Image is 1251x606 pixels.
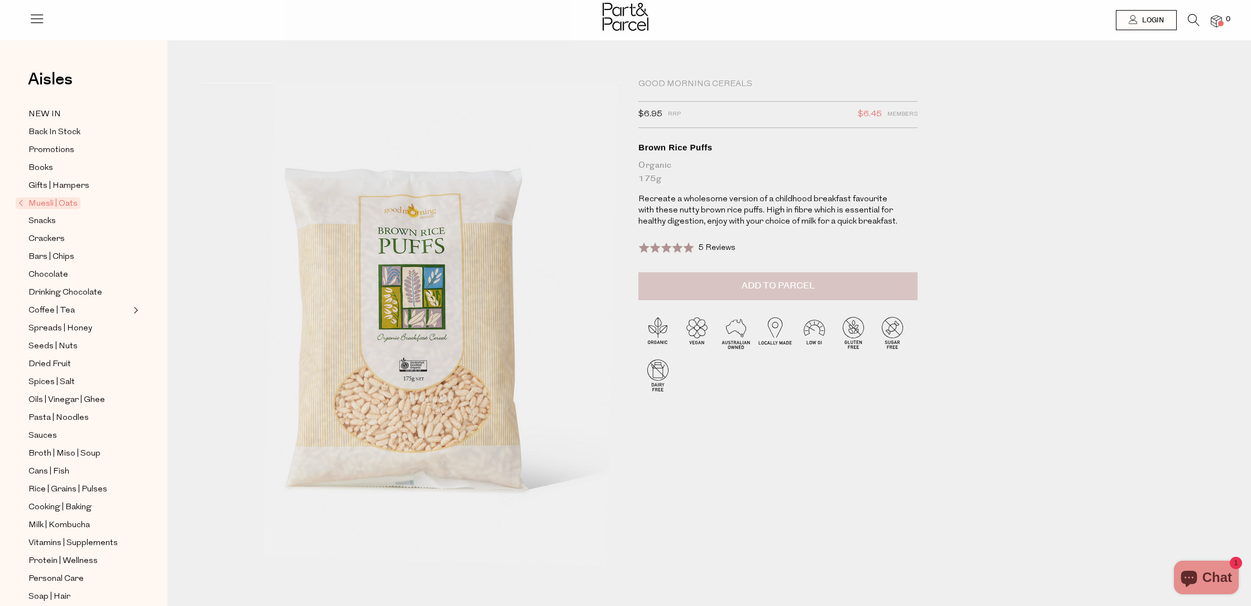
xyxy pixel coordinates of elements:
[834,313,873,352] img: P_P-ICONS-Live_Bec_V11_Gluten_Free.svg
[28,447,101,461] span: Broth | Miso | Soup
[28,304,130,318] a: Coffee | Tea
[28,107,130,121] a: NEW IN
[638,79,918,90] div: Good Morning Cereals
[28,143,130,157] a: Promotions
[887,107,918,122] span: Members
[28,358,71,371] span: Dried Fruit
[638,194,904,228] p: Recreate a wholesome version of a childhood breakfast favourite with these nutty brown rice puffs...
[698,244,736,252] span: 5 Reviews
[28,519,90,532] span: Milk | Kombucha
[28,375,130,389] a: Spices | Salt
[742,280,815,292] span: Add to Parcel
[28,376,75,389] span: Spices | Salt
[873,313,912,352] img: P_P-ICONS-Live_Bec_V11_Sugar_Free.svg
[858,107,882,122] span: $6.45
[28,394,105,407] span: Oils | Vinegar | Ghee
[638,272,918,300] button: Add to Parcel
[28,536,130,550] a: Vitamins | Supplements
[28,322,92,335] span: Spreads | Honey
[603,3,648,31] img: Part&Parcel
[28,286,130,300] a: Drinking Chocolate
[28,554,130,568] a: Protein | Wellness
[28,537,118,550] span: Vitamins | Supplements
[28,268,130,282] a: Chocolate
[28,250,74,264] span: Bars | Chips
[16,197,80,209] span: Muesli | Oats
[18,197,130,210] a: Muesli | Oats
[28,429,130,443] a: Sauces
[28,71,73,99] a: Aisles
[28,144,74,157] span: Promotions
[638,313,677,352] img: P_P-ICONS-Live_Bec_V11_Organic.svg
[28,268,68,282] span: Chocolate
[756,313,795,352] img: P_P-ICONS-Live_Bec_V11_Locally_Made_2.svg
[28,179,89,193] span: Gifts | Hampers
[28,518,130,532] a: Milk | Kombucha
[28,393,130,407] a: Oils | Vinegar | Ghee
[28,572,84,586] span: Personal Care
[28,500,130,514] a: Cooking | Baking
[28,357,130,371] a: Dried Fruit
[28,214,130,228] a: Snacks
[677,313,717,352] img: P_P-ICONS-Live_Bec_V11_Vegan.svg
[28,465,69,479] span: Cans | Fish
[28,340,78,353] span: Seeds | Nuts
[1116,10,1177,30] a: Login
[28,125,130,139] a: Back In Stock
[638,142,918,153] div: Brown Rice Puffs
[28,482,130,496] a: Rice | Grains | Pulses
[28,67,73,92] span: Aisles
[28,286,102,300] span: Drinking Chocolate
[201,83,622,580] img: Brown Rice Puffs
[1171,561,1242,597] inbox-online-store-chat: Shopify online store chat
[28,126,80,139] span: Back In Stock
[28,233,65,246] span: Crackers
[28,447,130,461] a: Broth | Miso | Soup
[28,465,130,479] a: Cans | Fish
[795,313,834,352] img: P_P-ICONS-Live_Bec_V11_Low_Gi.svg
[28,501,92,514] span: Cooking | Baking
[28,429,57,443] span: Sauces
[28,250,130,264] a: Bars | Chips
[28,179,130,193] a: Gifts | Hampers
[131,304,139,317] button: Expand/Collapse Coffee | Tea
[638,159,918,186] div: Organic 175g
[28,411,130,425] a: Pasta | Noodles
[668,107,681,122] span: RRP
[638,356,677,395] img: P_P-ICONS-Live_Bec_V11_Dairy_Free.svg
[28,590,70,604] span: Soap | Hair
[28,108,61,121] span: NEW IN
[28,411,89,425] span: Pasta | Noodles
[28,321,130,335] a: Spreads | Honey
[1211,15,1222,27] a: 0
[28,215,56,228] span: Snacks
[28,483,107,496] span: Rice | Grains | Pulses
[1139,16,1164,25] span: Login
[28,555,98,568] span: Protein | Wellness
[638,107,662,122] span: $6.95
[1223,15,1233,25] span: 0
[28,232,130,246] a: Crackers
[28,162,53,175] span: Books
[28,161,130,175] a: Books
[28,304,75,318] span: Coffee | Tea
[717,313,756,352] img: P_P-ICONS-Live_Bec_V11_Australian_Owned.svg
[28,572,130,586] a: Personal Care
[28,339,130,353] a: Seeds | Nuts
[28,590,130,604] a: Soap | Hair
